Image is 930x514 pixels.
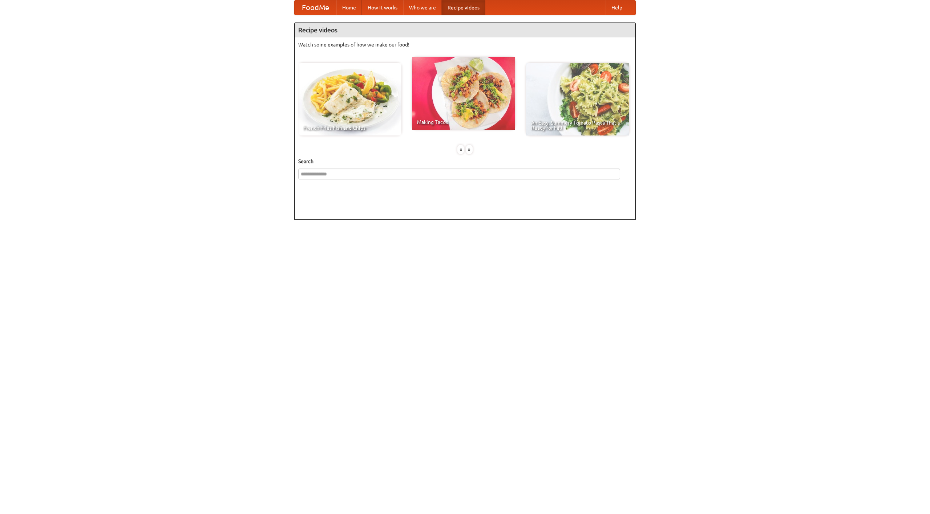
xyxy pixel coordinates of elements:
[606,0,628,15] a: Help
[303,125,396,130] span: French Fries Fish and Chips
[362,0,403,15] a: How it works
[403,0,442,15] a: Who we are
[295,0,336,15] a: FoodMe
[336,0,362,15] a: Home
[526,63,629,135] a: An Easy, Summery Tomato Pasta That's Ready for Fall
[457,145,464,154] div: «
[298,158,632,165] h5: Search
[531,120,624,130] span: An Easy, Summery Tomato Pasta That's Ready for Fall
[298,63,401,135] a: French Fries Fish and Chips
[417,120,510,125] span: Making Tacos
[412,57,515,130] a: Making Tacos
[466,145,473,154] div: »
[295,23,635,37] h4: Recipe videos
[298,41,632,48] p: Watch some examples of how we make our food!
[442,0,485,15] a: Recipe videos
